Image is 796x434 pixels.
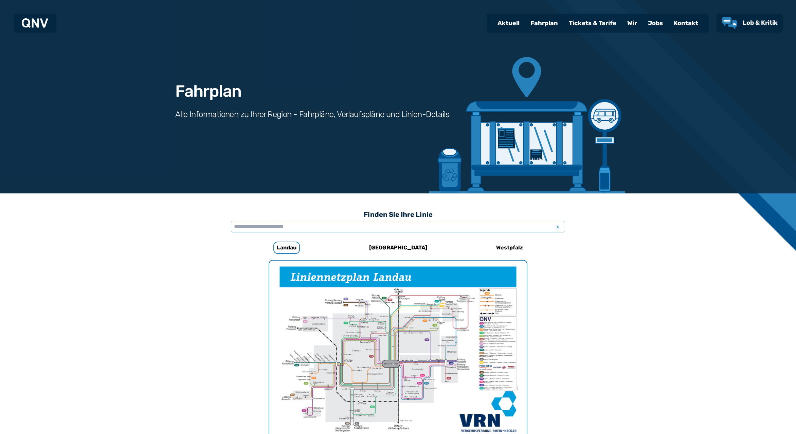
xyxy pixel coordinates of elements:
[563,14,622,32] a: Tickets & Tarife
[175,109,449,120] h3: Alle Informationen zu Ihrer Region - Fahrpläne, Verlaufspläne und Linien-Details
[241,240,332,256] a: Landau
[492,14,525,32] a: Aktuell
[722,17,778,29] a: Lob & Kritik
[622,14,643,32] a: Wir
[175,83,241,99] h1: Fahrplan
[553,223,562,231] span: x
[353,240,443,256] a: [GEOGRAPHIC_DATA]
[231,207,565,222] h3: Finden Sie Ihre Linie
[366,242,430,253] h6: [GEOGRAPHIC_DATA]
[22,16,48,30] a: QNV Logo
[525,14,563,32] a: Fahrplan
[643,14,668,32] a: Jobs
[22,18,48,28] img: QNV Logo
[464,240,555,256] a: Westpfalz
[273,242,300,254] h6: Landau
[493,242,526,253] h6: Westpfalz
[668,14,704,32] a: Kontakt
[743,19,778,26] span: Lob & Kritik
